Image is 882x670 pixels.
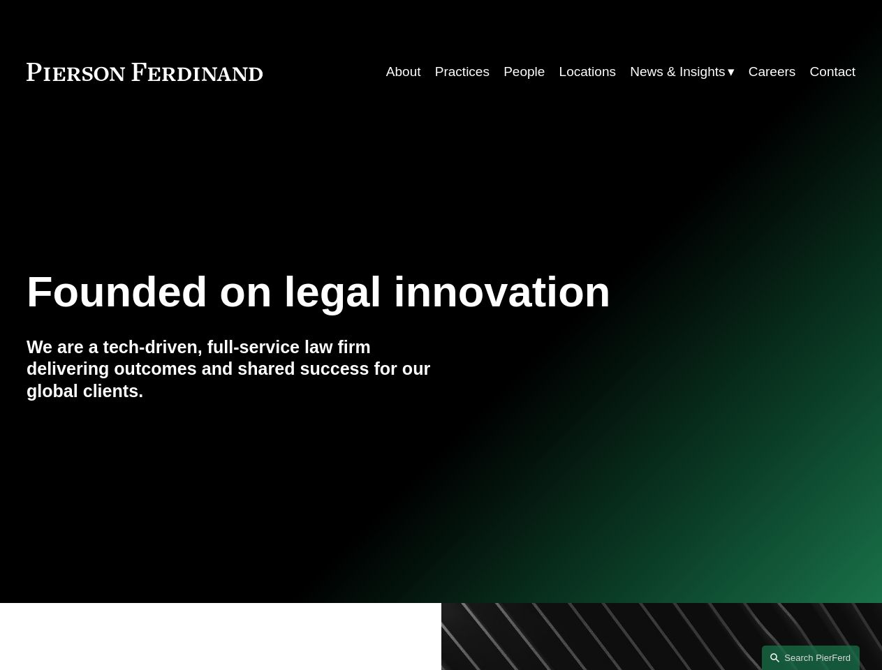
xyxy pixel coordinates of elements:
[749,59,796,85] a: Careers
[504,59,545,85] a: People
[27,267,717,316] h1: Founded on legal innovation
[630,60,725,84] span: News & Insights
[762,646,860,670] a: Search this site
[435,59,490,85] a: Practices
[27,336,441,403] h4: We are a tech-driven, full-service law firm delivering outcomes and shared success for our global...
[386,59,421,85] a: About
[810,59,856,85] a: Contact
[559,59,616,85] a: Locations
[630,59,734,85] a: folder dropdown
